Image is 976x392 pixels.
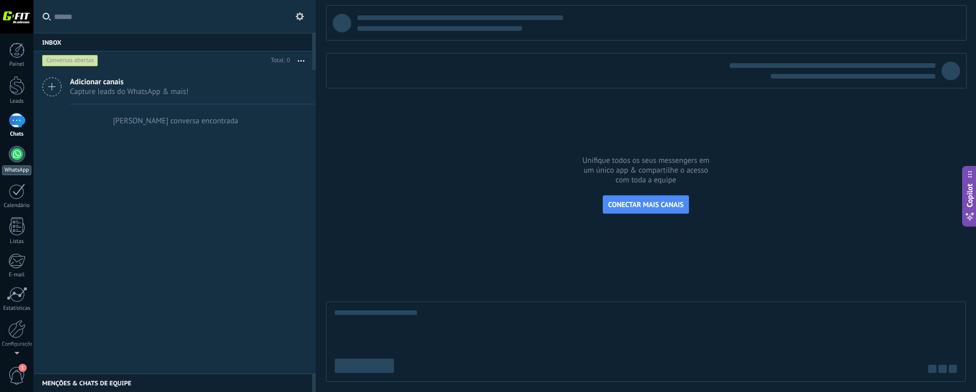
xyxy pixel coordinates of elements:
span: CONECTAR MAIS CANAIS [608,200,684,209]
span: Copilot [965,183,975,207]
span: Adicionar canais [70,77,189,87]
div: Painel [2,61,32,68]
div: Configurações [2,341,32,348]
div: WhatsApp [2,165,31,175]
button: CONECTAR MAIS CANAIS [603,195,690,214]
span: Capture leads do WhatsApp & mais! [70,87,189,97]
div: Total: 0 [267,55,290,66]
span: 1 [19,364,27,372]
div: Calendário [2,202,32,209]
div: [PERSON_NAME] conversa encontrada [113,116,239,126]
button: Mais [290,51,312,70]
div: Estatísticas [2,305,32,312]
div: Leads [2,98,32,105]
div: Inbox [33,33,312,51]
div: Menções & Chats de equipe [33,374,312,392]
div: Listas [2,238,32,245]
div: E-mail [2,272,32,278]
div: Conversas abertas [42,54,98,67]
div: Chats [2,131,32,138]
